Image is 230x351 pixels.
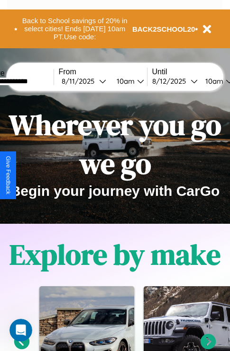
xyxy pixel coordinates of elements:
[109,76,147,86] button: 10am
[112,77,137,86] div: 10am
[18,14,132,44] button: Back to School savings of 20% in select cities! Ends [DATE] 10am PT.Use code:
[132,25,195,33] b: BACK2SCHOOL20
[5,156,11,194] div: Give Feedback
[9,319,32,342] iframe: Intercom live chat
[62,77,99,86] div: 8 / 11 / 2025
[59,68,147,76] label: From
[201,77,226,86] div: 10am
[59,76,109,86] button: 8/11/2025
[9,235,221,274] h1: Explore by make
[152,77,191,86] div: 8 / 12 / 2025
